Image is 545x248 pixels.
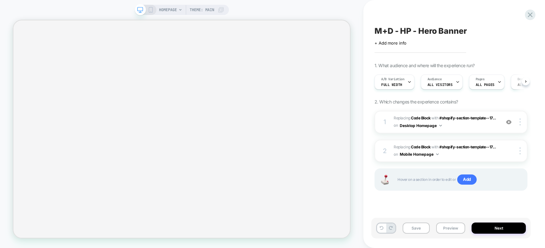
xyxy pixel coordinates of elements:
span: #shopify-section-template--17... [439,116,496,120]
span: ALL DEVICES [518,82,541,87]
img: down arrow [439,125,442,126]
span: on [394,122,398,129]
b: Code Block [411,145,430,149]
span: HOMEPAGE [159,5,177,15]
span: Replacing [394,116,431,120]
span: 1. What audience and where will the experience run? [375,63,474,68]
img: close [519,118,521,125]
span: Pages [476,77,485,81]
span: ALL PAGES [476,82,495,87]
span: Devices [518,77,530,81]
span: Theme: MAIN [190,5,214,15]
img: crossed eye [506,119,511,125]
span: All Visitors [428,82,453,87]
span: Replacing [394,145,431,149]
span: A/B Variation [381,77,405,81]
span: #shopify-section-template--17... [439,145,496,149]
img: down arrow [436,153,439,155]
span: Audience [428,77,442,81]
button: Mobile Homepage [400,150,439,158]
span: Add [457,174,477,185]
span: 2. Which changes the experience contains? [375,99,458,104]
span: WITH [431,145,438,149]
span: Full Width [381,82,402,87]
span: on [394,151,398,158]
span: WITH [431,116,438,120]
span: Hover on a section in order to edit or [397,174,520,185]
img: close [519,147,521,154]
img: Joystick [378,175,391,185]
span: M+D - HP - Hero Banner [375,26,467,36]
button: Desktop Homepage [400,122,442,130]
div: 2 [382,145,388,157]
span: + Add more info [375,40,406,46]
button: Preview [436,223,465,234]
button: Save [403,223,430,234]
div: 1 [382,116,388,128]
button: Next [472,223,526,234]
b: Code Block [411,116,430,120]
